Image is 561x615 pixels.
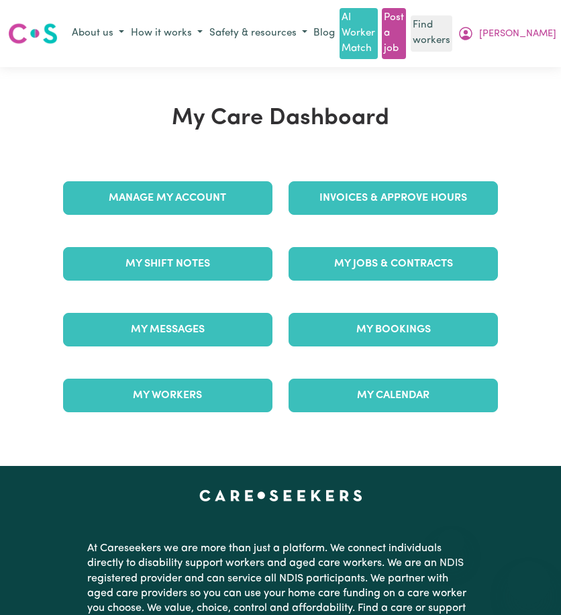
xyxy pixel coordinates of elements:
a: AI Worker Match [340,8,377,59]
a: Post a job [382,8,406,59]
button: About us [68,23,127,45]
a: My Jobs & Contracts [289,247,498,281]
button: Safety & resources [206,23,311,45]
a: My Shift Notes [63,247,272,281]
span: [PERSON_NAME] [479,27,556,42]
a: My Bookings [289,313,498,346]
a: Careseekers logo [8,18,58,49]
button: My Account [454,22,560,45]
iframe: Close message [438,529,464,556]
h1: My Care Dashboard [55,105,507,132]
iframe: Button to launch messaging window [507,561,550,604]
a: My Messages [63,313,272,346]
a: Find workers [411,15,452,52]
a: Careseekers home page [199,490,362,501]
button: How it works [127,23,206,45]
a: Manage My Account [63,181,272,215]
a: My Workers [63,379,272,412]
img: Careseekers logo [8,21,58,46]
a: Blog [311,23,338,44]
a: Invoices & Approve Hours [289,181,498,215]
a: My Calendar [289,379,498,412]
